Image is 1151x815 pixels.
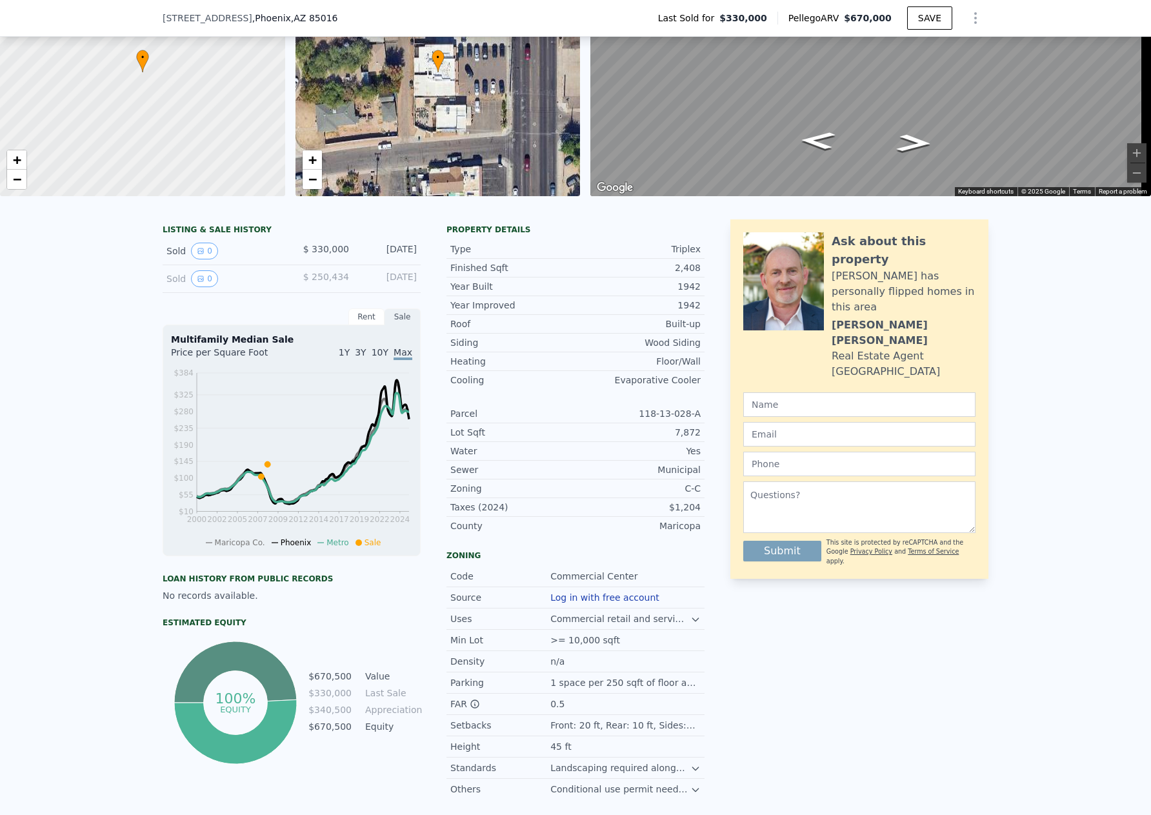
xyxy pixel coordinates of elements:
input: Name [743,392,976,417]
img: Google [594,179,636,196]
tspan: 100% [215,690,255,707]
path: Go East, E Pinchot Ave [882,130,946,156]
a: Terms [1073,188,1091,195]
div: 45 ft [550,740,574,753]
div: • [136,50,149,72]
tspan: $100 [174,474,194,483]
span: Pellego ARV [788,12,845,25]
div: Code [450,570,550,583]
tspan: $55 [179,490,194,499]
div: >= 10,000 sqft [550,634,623,647]
span: [STREET_ADDRESS] [163,12,252,25]
span: Last Sold for [658,12,720,25]
span: − [308,171,316,187]
div: Density [450,655,550,668]
button: SAVE [907,6,952,30]
tspan: 2017 [329,515,349,524]
tspan: $235 [174,424,194,433]
a: Report a problem [1099,188,1147,195]
a: Zoom in [7,150,26,170]
button: View historical data [191,270,218,287]
div: 1 space per 250 sqft of floor area [550,676,701,689]
div: 1942 [575,280,701,293]
div: Others [450,783,550,796]
div: Siding [450,336,575,349]
div: n/a [550,655,567,668]
span: $ 330,000 [303,244,349,254]
tspan: 2000 [187,515,207,524]
div: Year Improved [450,299,575,312]
td: Appreciation [363,703,421,717]
div: C-C [575,482,701,495]
input: Phone [743,452,976,476]
div: Maricopa [575,519,701,532]
span: Phoenix [281,538,312,547]
div: [DATE] [359,243,417,259]
button: View historical data [191,243,218,259]
tspan: 2007 [248,515,268,524]
span: Maricopa Co. [215,538,265,547]
div: • [432,50,445,72]
div: Multifamily Median Sale [171,333,412,346]
tspan: $190 [174,441,194,450]
tspan: 2005 [228,515,248,524]
div: Real Estate Agent [832,348,924,364]
div: LISTING & SALE HISTORY [163,225,421,237]
div: Lot Sqft [450,426,575,439]
tspan: 2024 [390,515,410,524]
span: 10Y [372,347,388,357]
div: Sale [385,308,421,325]
span: − [13,171,21,187]
span: • [136,52,149,63]
td: Equity [363,719,421,734]
button: Submit [743,541,821,561]
span: Metro [326,538,348,547]
div: Price per Square Foot [171,346,292,367]
div: Min Lot [450,634,550,647]
div: Ask about this property [832,232,976,268]
td: $670,500 [308,719,352,734]
tspan: 2009 [268,515,288,524]
tspan: 2002 [207,515,227,524]
span: $330,000 [719,12,767,25]
button: Log in with free account [550,592,659,603]
div: Front: 20 ft, Rear: 10 ft, Sides: 5 ft [550,719,701,732]
div: Property details [446,225,705,235]
div: Parking [450,676,550,689]
button: Keyboard shortcuts [958,187,1014,196]
path: Go West, E Pinchot Ave [785,128,850,154]
div: Yes [575,445,701,458]
div: 118-13-028-A [575,407,701,420]
div: Commercial retail and service businesses, offices, restaurants. [550,612,690,625]
div: Wood Siding [575,336,701,349]
div: No records available. [163,589,421,602]
div: Floor/Wall [575,355,701,368]
div: $1,204 [575,501,701,514]
div: Conditional use permit needed for certain businesses. [550,783,690,796]
div: Landscaping required along street frontages. [550,761,690,774]
div: [DATE] [359,270,417,287]
a: Open this area in Google Maps (opens a new window) [594,179,636,196]
span: Sale [365,538,381,547]
div: 2,408 [575,261,701,274]
td: $670,500 [308,669,352,683]
div: 7,872 [575,426,701,439]
div: Sewer [450,463,575,476]
div: Type [450,243,575,256]
div: Roof [450,317,575,330]
tspan: $280 [174,407,194,416]
div: Municipal [575,463,701,476]
span: Max [394,347,412,360]
tspan: 2012 [288,515,308,524]
div: This site is protected by reCAPTCHA and the Google and apply. [826,538,976,566]
a: Zoom out [7,170,26,189]
button: Zoom out [1127,163,1146,183]
div: Heating [450,355,575,368]
div: Setbacks [450,719,550,732]
tspan: $325 [174,390,194,399]
span: $ 250,434 [303,272,349,282]
div: Water [450,445,575,458]
tspan: 2022 [370,515,390,524]
span: © 2025 Google [1021,188,1065,195]
div: Finished Sqft [450,261,575,274]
